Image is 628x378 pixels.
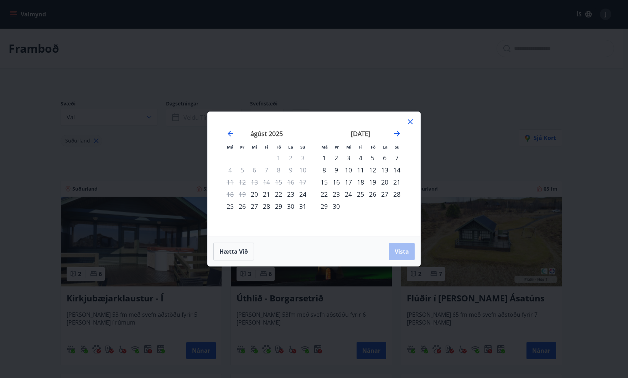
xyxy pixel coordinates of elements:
td: Choose miðvikudagur, 20. ágúst 2025 as your check-in date. It’s available. [248,188,260,200]
td: Choose laugardagur, 23. ágúst 2025 as your check-in date. It’s available. [285,188,297,200]
td: Choose miðvikudagur, 3. september 2025 as your check-in date. It’s available. [342,152,354,164]
div: 26 [367,188,379,200]
td: Not available. föstudagur, 1. ágúst 2025 [273,152,285,164]
td: Choose miðvikudagur, 27. ágúst 2025 as your check-in date. It’s available. [248,200,260,212]
td: Choose fimmtudagur, 11. september 2025 as your check-in date. It’s available. [354,164,367,176]
div: 13 [379,164,391,176]
div: 20 [379,176,391,188]
small: La [383,144,388,150]
td: Choose mánudagur, 8. september 2025 as your check-in date. It’s available. [318,164,330,176]
td: Not available. fimmtudagur, 7. ágúst 2025 [260,164,273,176]
strong: ágúst 2025 [250,129,283,138]
div: 28 [391,188,403,200]
td: Not available. föstudagur, 8. ágúst 2025 [273,164,285,176]
td: Not available. fimmtudagur, 14. ágúst 2025 [260,176,273,188]
small: Mi [252,144,257,150]
div: 15 [318,176,330,188]
td: Not available. miðvikudagur, 13. ágúst 2025 [248,176,260,188]
small: La [288,144,293,150]
div: 12 [367,164,379,176]
div: 29 [318,200,330,212]
td: Choose þriðjudagur, 9. september 2025 as your check-in date. It’s available. [330,164,342,176]
td: Choose miðvikudagur, 10. september 2025 as your check-in date. It’s available. [342,164,354,176]
div: 21 [260,188,273,200]
td: Choose sunnudagur, 14. september 2025 as your check-in date. It’s available. [391,164,403,176]
td: Choose fimmtudagur, 18. september 2025 as your check-in date. It’s available. [354,176,367,188]
div: 2 [330,152,342,164]
div: 30 [285,200,297,212]
small: Má [227,144,233,150]
td: Not available. sunnudagur, 10. ágúst 2025 [297,164,309,176]
small: Mi [346,144,352,150]
td: Choose föstudagur, 22. ágúst 2025 as your check-in date. It’s available. [273,188,285,200]
td: Choose föstudagur, 26. september 2025 as your check-in date. It’s available. [367,188,379,200]
div: Move backward to switch to the previous month. [226,129,235,138]
td: Choose fimmtudagur, 4. september 2025 as your check-in date. It’s available. [354,152,367,164]
div: 23 [330,188,342,200]
div: Calendar [216,120,412,228]
div: 31 [297,200,309,212]
td: Choose sunnudagur, 7. september 2025 as your check-in date. It’s available. [391,152,403,164]
div: 1 [318,152,330,164]
div: 25 [354,188,367,200]
td: Not available. laugardagur, 16. ágúst 2025 [285,176,297,188]
div: 8 [318,164,330,176]
td: Not available. laugardagur, 2. ágúst 2025 [285,152,297,164]
td: Choose þriðjudagur, 26. ágúst 2025 as your check-in date. It’s available. [236,200,248,212]
td: Choose mánudagur, 15. september 2025 as your check-in date. It’s available. [318,176,330,188]
small: Su [395,144,400,150]
td: Not available. mánudagur, 11. ágúst 2025 [224,176,236,188]
td: Not available. sunnudagur, 17. ágúst 2025 [297,176,309,188]
td: Choose föstudagur, 29. ágúst 2025 as your check-in date. It’s available. [273,200,285,212]
div: 28 [260,200,273,212]
td: Choose miðvikudagur, 24. september 2025 as your check-in date. It’s available. [342,188,354,200]
td: Choose laugardagur, 13. september 2025 as your check-in date. It’s available. [379,164,391,176]
td: Not available. mánudagur, 18. ágúst 2025 [224,188,236,200]
td: Choose mánudagur, 22. september 2025 as your check-in date. It’s available. [318,188,330,200]
div: 21 [391,176,403,188]
td: Choose laugardagur, 6. september 2025 as your check-in date. It’s available. [379,152,391,164]
div: 3 [342,152,354,164]
td: Not available. miðvikudagur, 6. ágúst 2025 [248,164,260,176]
td: Choose sunnudagur, 21. september 2025 as your check-in date. It’s available. [391,176,403,188]
small: Fö [371,144,375,150]
div: 23 [285,188,297,200]
small: Fi [265,144,268,150]
small: Fi [359,144,363,150]
td: Choose fimmtudagur, 21. ágúst 2025 as your check-in date. It’s available. [260,188,273,200]
td: Choose föstudagur, 12. september 2025 as your check-in date. It’s available. [367,164,379,176]
td: Choose sunnudagur, 28. september 2025 as your check-in date. It’s available. [391,188,403,200]
td: Choose sunnudagur, 31. ágúst 2025 as your check-in date. It’s available. [297,200,309,212]
td: Choose miðvikudagur, 17. september 2025 as your check-in date. It’s available. [342,176,354,188]
div: 20 [248,188,260,200]
div: 11 [354,164,367,176]
td: Choose fimmtudagur, 25. september 2025 as your check-in date. It’s available. [354,188,367,200]
div: 30 [330,200,342,212]
div: 16 [330,176,342,188]
span: Hætta við [219,248,248,255]
strong: [DATE] [351,129,370,138]
td: Choose þriðjudagur, 30. september 2025 as your check-in date. It’s available. [330,200,342,212]
small: Þr [334,144,339,150]
div: 29 [273,200,285,212]
td: Choose laugardagur, 27. september 2025 as your check-in date. It’s available. [379,188,391,200]
td: Choose sunnudagur, 24. ágúst 2025 as your check-in date. It’s available. [297,188,309,200]
div: 27 [379,188,391,200]
div: 27 [248,200,260,212]
div: 7 [391,152,403,164]
td: Choose mánudagur, 25. ágúst 2025 as your check-in date. It’s available. [224,200,236,212]
td: Not available. þriðjudagur, 12. ágúst 2025 [236,176,248,188]
div: 6 [379,152,391,164]
div: 4 [354,152,367,164]
button: Hætta við [213,243,254,260]
div: 24 [297,188,309,200]
td: Choose laugardagur, 20. september 2025 as your check-in date. It’s available. [379,176,391,188]
div: 18 [354,176,367,188]
div: 22 [318,188,330,200]
td: Not available. mánudagur, 4. ágúst 2025 [224,164,236,176]
td: Choose fimmtudagur, 28. ágúst 2025 as your check-in date. It’s available. [260,200,273,212]
div: 9 [330,164,342,176]
td: Choose föstudagur, 19. september 2025 as your check-in date. It’s available. [367,176,379,188]
div: 5 [367,152,379,164]
td: Not available. þriðjudagur, 19. ágúst 2025 [236,188,248,200]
